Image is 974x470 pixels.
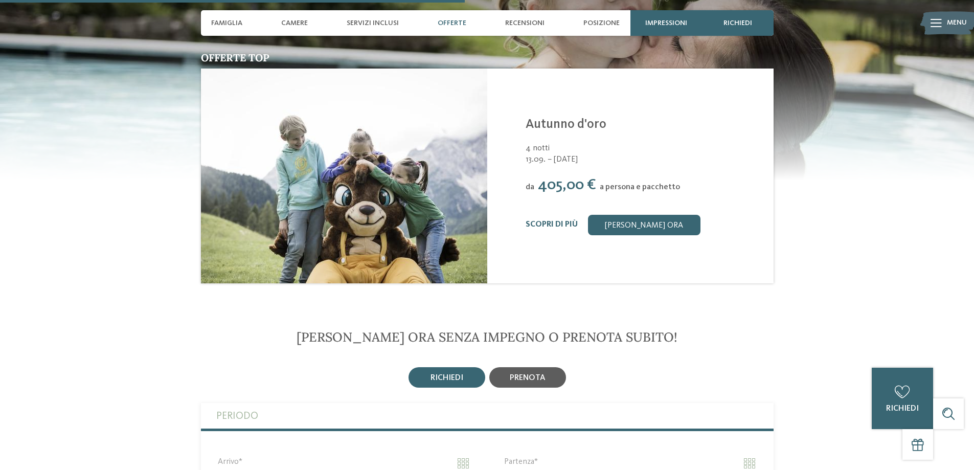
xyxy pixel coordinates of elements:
[526,154,761,165] span: 13.09. – [DATE]
[347,19,399,28] span: Servizi inclusi
[281,19,308,28] span: Camere
[526,220,578,229] a: Scopri di più
[526,118,606,131] a: Autunno d'oro
[297,329,677,345] span: [PERSON_NAME] ora senza impegno o prenota subito!
[872,368,933,429] a: richiedi
[583,19,620,28] span: Posizione
[526,183,534,191] span: da
[538,177,596,193] span: 405,00 €
[211,19,242,28] span: Famiglia
[588,215,700,235] a: [PERSON_NAME] ora
[201,69,487,283] img: Autunno d'oro
[216,403,758,429] label: Periodo
[645,19,687,28] span: Impressioni
[723,19,752,28] span: richiedi
[438,19,466,28] span: Offerte
[886,405,919,413] span: richiedi
[431,374,463,382] span: richiedi
[526,144,550,152] span: 4 notti
[600,183,680,191] span: a persona e pacchetto
[505,19,545,28] span: Recensioni
[510,374,546,382] span: prenota
[201,51,269,64] span: Offerte top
